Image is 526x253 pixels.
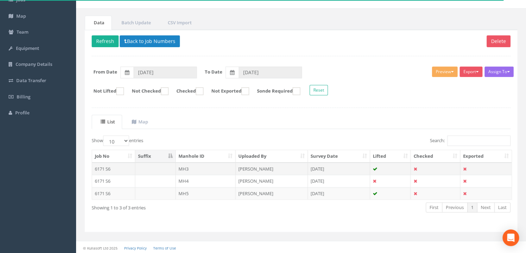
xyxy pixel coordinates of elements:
label: Show entries [92,136,143,146]
label: Not Checked [125,87,168,95]
label: To Date [205,69,222,75]
input: To Date [239,67,302,78]
a: Data [85,16,112,30]
button: Export [460,67,482,77]
th: Manhole ID: activate to sort column ascending [176,150,236,163]
td: [PERSON_NAME] [236,175,308,187]
th: Suffix: activate to sort column descending [135,150,176,163]
input: Search: [447,136,510,146]
a: Next [477,202,495,212]
a: List [92,115,122,129]
td: 6171 S6 [92,175,135,187]
select: Showentries [103,136,129,146]
td: [PERSON_NAME] [236,187,308,200]
th: Lifted: activate to sort column ascending [370,150,411,163]
div: Showing 1 to 3 of 3 entries [92,202,260,211]
label: Not Exported [204,87,249,95]
input: From Date [133,67,197,78]
label: Sonde Required [250,87,300,95]
span: Billing [17,94,30,100]
span: Equipment [16,45,39,51]
a: Previous [442,202,468,212]
td: [DATE] [308,163,370,175]
th: Job No: activate to sort column ascending [92,150,135,163]
uib-tab-heading: Map [132,119,148,125]
span: Profile [15,110,29,116]
td: [PERSON_NAME] [236,163,308,175]
th: Checked: activate to sort column ascending [410,150,460,163]
a: Map [123,115,155,129]
td: MH3 [176,163,236,175]
td: 6171 S6 [92,187,135,200]
th: Survey Date: activate to sort column ascending [308,150,370,163]
span: Company Details [16,61,52,67]
a: First [426,202,442,212]
a: CSV Import [159,16,199,30]
button: Preview [432,67,458,77]
button: Delete [487,35,510,47]
a: Last [494,202,510,212]
uib-tab-heading: List [101,119,115,125]
td: MH5 [176,187,236,200]
button: Assign To [485,67,514,77]
button: Refresh [92,35,119,47]
button: Back to Job Numbers [120,35,180,47]
td: 6171 S6 [92,163,135,175]
div: Open Intercom Messenger [502,229,519,246]
label: Checked [169,87,203,95]
a: Privacy Policy [124,246,147,251]
a: Batch Update [112,16,158,30]
span: Map [16,13,26,19]
a: Terms of Use [153,246,176,251]
button: Reset [310,85,328,95]
a: 1 [467,202,477,212]
th: Exported: activate to sort column ascending [460,150,511,163]
th: Uploaded By: activate to sort column ascending [236,150,308,163]
label: Search: [430,136,510,146]
label: From Date [93,69,117,75]
td: [DATE] [308,175,370,187]
label: Not Lifted [86,87,124,95]
span: Team [17,29,28,35]
td: MH4 [176,175,236,187]
small: © Kullasoft Ltd 2025 [83,246,118,251]
td: [DATE] [308,187,370,200]
span: Data Transfer [16,77,46,84]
